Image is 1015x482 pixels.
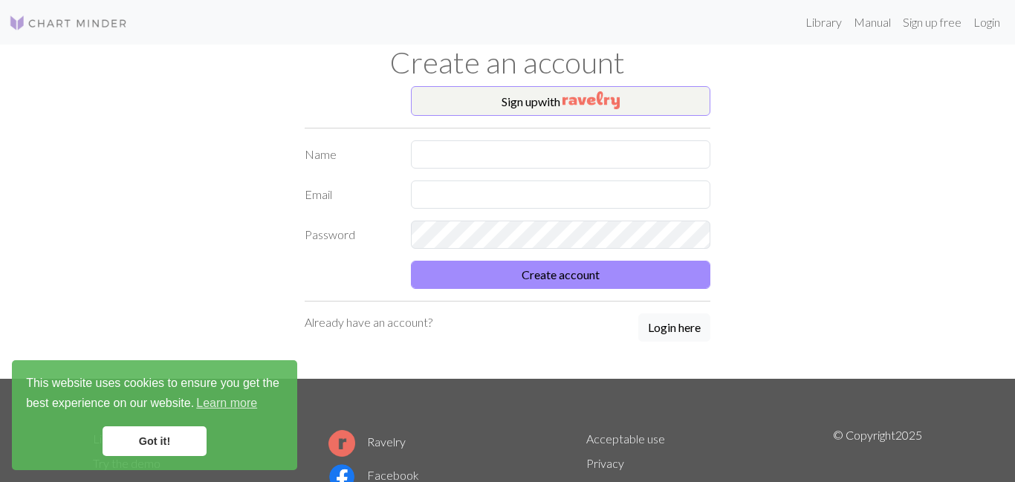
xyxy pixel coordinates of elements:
[638,313,710,342] button: Login here
[194,392,259,414] a: learn more about cookies
[328,468,419,482] a: Facebook
[84,45,931,80] h1: Create an account
[638,313,710,343] a: Login here
[586,456,624,470] a: Privacy
[897,7,967,37] a: Sign up free
[411,86,711,116] button: Sign upwith
[296,140,402,169] label: Name
[296,180,402,209] label: Email
[848,7,897,37] a: Manual
[9,14,128,32] img: Logo
[305,313,432,331] p: Already have an account?
[586,431,665,446] a: Acceptable use
[26,374,283,414] span: This website uses cookies to ensure you get the best experience on our website.
[103,426,207,456] a: dismiss cookie message
[967,7,1006,37] a: Login
[296,221,402,249] label: Password
[800,7,848,37] a: Library
[12,360,297,470] div: cookieconsent
[328,434,406,449] a: Ravelry
[411,261,711,289] button: Create account
[562,91,620,109] img: Ravelry
[328,430,355,457] img: Ravelry logo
